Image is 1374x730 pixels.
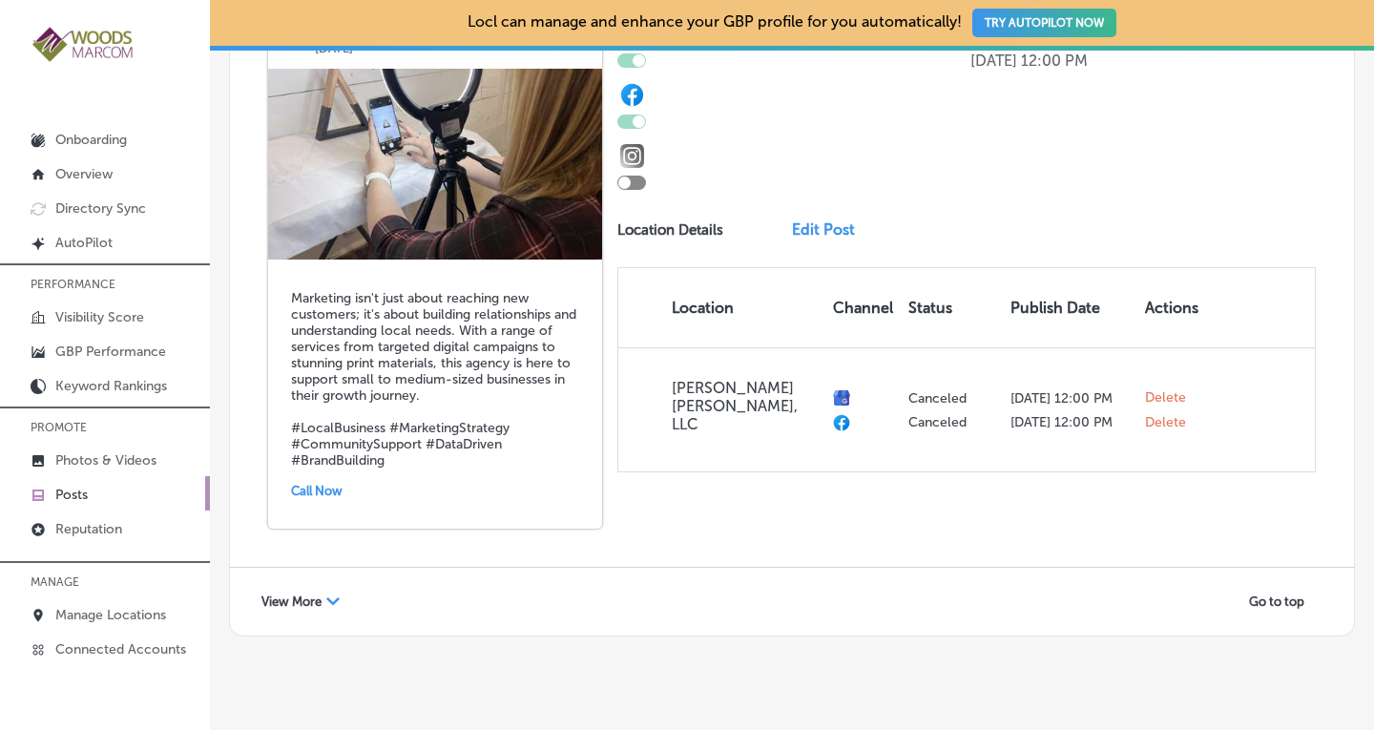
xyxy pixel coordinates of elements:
a: Edit Post [792,220,870,239]
p: Visibility Score [55,309,144,325]
span: Delete [1145,389,1186,407]
p: Onboarding [55,132,127,148]
img: 17465752294dd1e216-2ebe-45f7-badd-4edad8497bdd_2024-06-17.jpg [268,69,602,260]
p: Canceled [908,414,995,430]
p: Canceled [908,390,995,407]
p: [DATE] 12:00 PM [1010,390,1129,407]
p: 12:00 PM [1021,52,1088,70]
span: Delete [1145,414,1186,431]
p: [DATE] 12:00 PM [1010,414,1129,430]
p: GBP Performance [55,344,166,360]
button: TRY AUTOPILOT NOW [972,9,1116,37]
p: Directory Sync [55,200,146,217]
h5: Marketing isn't just about reaching new customers; it's about building relationships and understa... [291,290,579,469]
p: [PERSON_NAME] [PERSON_NAME], LLC [672,379,818,433]
span: View More [261,594,322,609]
p: Connected Accounts [55,641,186,657]
th: Publish Date [1003,268,1136,347]
th: Status [901,268,1003,347]
p: Manage Locations [55,607,166,623]
p: Overview [55,166,113,182]
th: Channel [825,268,901,347]
img: 4a29b66a-e5ec-43cd-850c-b989ed1601aaLogo_Horizontal_BerryOlive_1000.jpg [31,25,135,64]
p: [DATE] [970,52,1017,70]
th: Location [618,268,825,347]
p: Keyword Rankings [55,378,167,394]
p: Photos & Videos [55,452,156,469]
p: Posts [55,487,88,503]
p: AutoPilot [55,235,113,251]
p: Reputation [55,521,122,537]
th: Actions [1137,268,1206,347]
p: Location Details [617,221,723,239]
span: Go to top [1249,594,1304,609]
